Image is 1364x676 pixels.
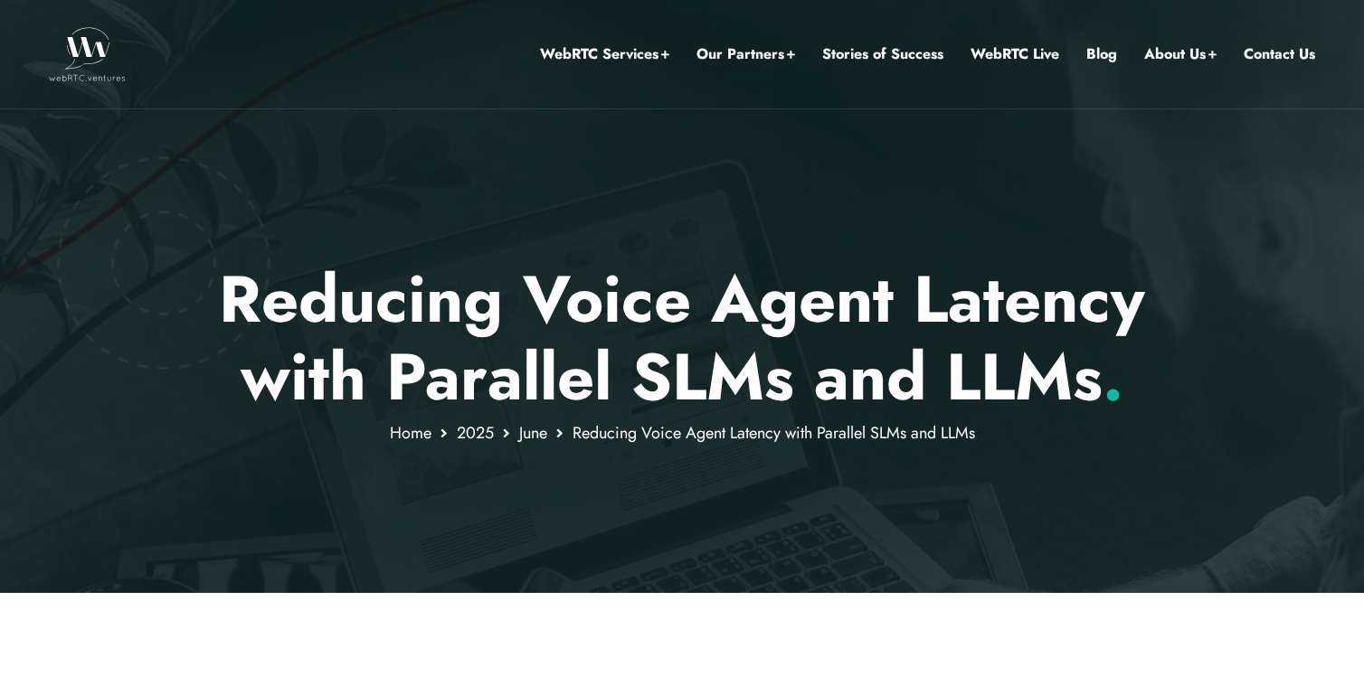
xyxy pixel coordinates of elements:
[49,27,126,81] img: WebRTC.ventures
[457,421,494,445] a: 2025
[519,421,547,445] a: June
[971,42,1059,66] a: WebRTC Live
[822,42,943,66] a: Stories of Success
[1244,42,1315,66] a: Contact Us
[696,42,795,66] a: Our Partners
[390,421,431,445] a: Home
[153,260,1212,417] p: Reducing Voice Agent Latency with Parallel SLMs and LLMs
[540,42,669,66] a: WebRTC Services
[1103,330,1123,424] span: .
[1086,42,1117,66] a: Blog
[573,421,975,445] span: Reducing Voice Agent Latency with Parallel SLMs and LLMs
[1144,42,1217,66] a: About Us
